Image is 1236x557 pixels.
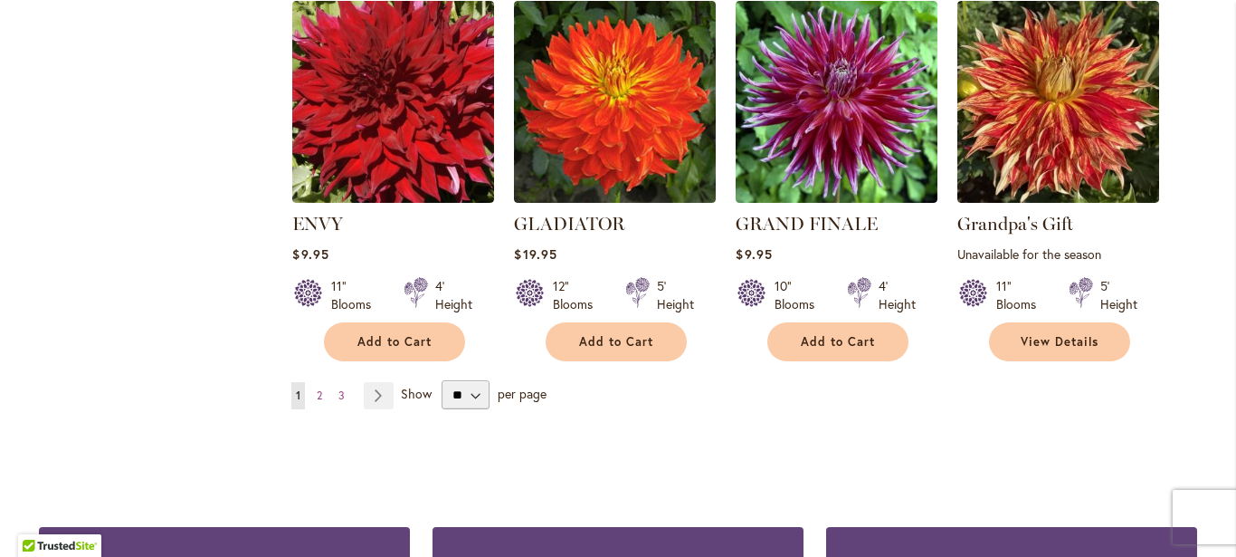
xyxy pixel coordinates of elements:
[736,189,937,206] a: Grand Finale
[989,322,1130,361] a: View Details
[296,389,300,402] span: 1
[767,322,908,361] button: Add to Cart
[996,277,1047,313] div: 11" Blooms
[357,334,432,350] span: Add to Cart
[292,189,494,206] a: Envy
[435,277,472,313] div: 4' Height
[775,277,825,313] div: 10" Blooms
[514,1,716,203] img: Gladiator
[334,382,349,409] a: 3
[579,334,653,350] span: Add to Cart
[292,245,328,263] span: $9.95
[736,213,878,235] a: GRAND FINALE
[292,213,343,235] a: ENVY
[736,245,772,263] span: $9.95
[957,189,1159,206] a: Grandpa's Gift
[317,389,322,402] span: 2
[657,277,694,313] div: 5' Height
[514,245,556,263] span: $19.95
[553,277,604,313] div: 12" Blooms
[736,1,937,203] img: Grand Finale
[957,213,1073,235] a: Grandpa's Gift
[324,322,465,361] button: Add to Cart
[546,322,687,361] button: Add to Cart
[1100,277,1137,313] div: 5' Height
[957,1,1159,203] img: Grandpa's Gift
[14,493,64,543] iframe: Launch Accessibility Center
[498,385,547,402] span: per page
[338,389,345,402] span: 3
[514,213,625,235] a: GLADIATOR
[292,1,494,203] img: Envy
[514,189,716,206] a: Gladiator
[312,382,327,409] a: 2
[331,277,382,313] div: 11" Blooms
[401,385,432,402] span: Show
[957,245,1159,263] p: Unavailable for the season
[1021,334,1098,350] span: View Details
[801,334,875,350] span: Add to Cart
[879,277,916,313] div: 4' Height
